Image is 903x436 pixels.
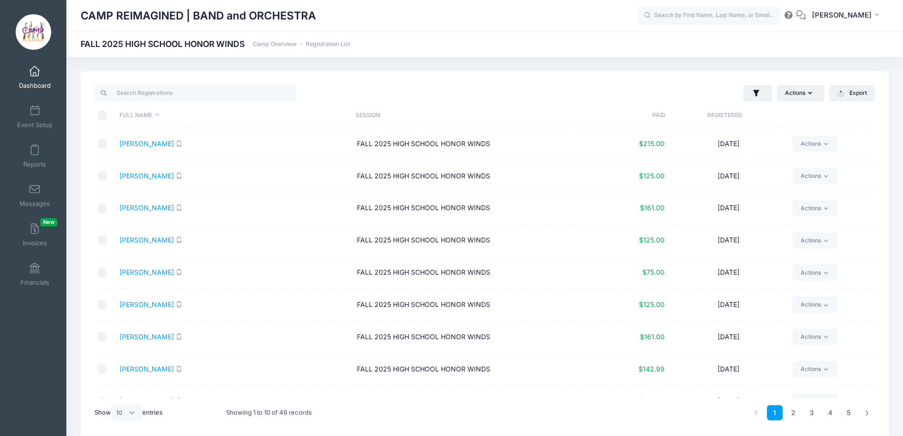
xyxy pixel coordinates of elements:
a: Actions [793,361,838,377]
a: Reports [12,139,57,173]
i: SMS enabled [176,237,182,243]
a: Actions [793,264,838,280]
a: Actions [793,168,838,184]
a: [PERSON_NAME] [119,333,174,341]
td: [DATE] [669,257,788,289]
span: $125.00 [639,172,665,180]
td: FALL 2025 HIGH SCHOOL HONOR WINDS [352,353,590,386]
a: [PERSON_NAME] [119,300,174,308]
span: $215.00 [639,139,665,148]
td: [DATE] [669,128,788,160]
td: [DATE] [669,192,788,224]
button: Export [829,85,875,101]
select: Showentries [111,405,142,421]
td: FALL 2025 HIGH SCHOOL HONOR WINDS [352,192,590,224]
span: [PERSON_NAME] [812,10,872,20]
span: Messages [19,200,50,208]
a: Actions [793,136,838,152]
td: [DATE] [669,321,788,353]
span: Event Setup [17,121,53,129]
a: Actions [793,200,838,216]
a: Actions [793,297,838,313]
a: Financials [12,258,57,291]
th: Full Name: activate to sort column descending [115,103,351,128]
label: Show entries [94,405,163,421]
a: 2 [785,405,801,421]
a: Event Setup [12,100,57,133]
a: 5 [841,405,857,421]
i: SMS enabled [176,301,182,307]
a: Actions [793,393,838,409]
i: SMS enabled [176,366,182,372]
span: Invoices [23,239,47,247]
a: [PERSON_NAME] [119,268,174,276]
th: Session: activate to sort column ascending [351,103,587,128]
a: [PERSON_NAME] [119,397,174,405]
td: [DATE] [669,385,788,417]
a: Actions [793,329,838,345]
h1: FALL 2025 HIGH SCHOOL HONOR WINDS [81,39,350,49]
h1: CAMP REIMAGINED | BAND and ORCHESTRA [81,5,316,27]
span: $75.00 [642,268,665,276]
span: $161.00 [640,333,665,341]
a: 1 [767,405,783,421]
td: [DATE] [669,289,788,321]
span: $161.00 [640,204,665,212]
a: [PERSON_NAME] [119,365,174,373]
a: 3 [804,405,820,421]
input: Search Registrations [94,85,296,101]
td: [DATE] [669,224,788,257]
button: Actions [777,85,824,101]
td: FALL 2025 HIGH SCHOOL HONOR WINDS [352,224,590,257]
th: Registered: activate to sort column ascending [666,103,784,128]
i: SMS enabled [176,398,182,404]
span: $125.00 [639,397,665,405]
th: Paid: activate to sort column ascending [587,103,666,128]
i: SMS enabled [176,334,182,340]
td: FALL 2025 HIGH SCHOOL HONOR WINDS [352,321,590,353]
button: [PERSON_NAME] [806,5,889,27]
a: [PERSON_NAME] [119,172,174,180]
td: FALL 2025 HIGH SCHOOL HONOR WINDS [352,385,590,417]
td: FALL 2025 HIGH SCHOOL HONOR WINDS [352,160,590,193]
a: InvoicesNew [12,218,57,251]
td: [DATE] [669,160,788,193]
i: SMS enabled [176,204,182,211]
input: Search by First Name, Last Name, or Email... [638,6,780,25]
td: FALL 2025 HIGH SCHOOL HONOR WINDS [352,289,590,321]
i: SMS enabled [176,269,182,275]
a: [PERSON_NAME] [119,236,174,244]
a: Actions [793,232,838,249]
td: FALL 2025 HIGH SCHOOL HONOR WINDS [352,128,590,160]
a: 4 [822,405,838,421]
a: [PERSON_NAME] [119,204,174,212]
td: [DATE] [669,353,788,386]
img: CAMP REIMAGINED | BAND and ORCHESTRA [16,14,51,50]
span: Financials [20,278,49,287]
a: Dashboard [12,61,57,94]
span: Reports [23,160,46,168]
span: $125.00 [639,300,665,308]
i: SMS enabled [176,140,182,147]
a: Camp Overview [253,41,297,48]
a: [PERSON_NAME] [119,139,174,148]
span: New [40,218,57,226]
a: Registration List [306,41,350,48]
i: SMS enabled [176,173,182,179]
a: Messages [12,179,57,212]
span: $125.00 [639,236,665,244]
span: Dashboard [19,82,51,90]
span: $142.99 [638,365,665,373]
div: Showing 1 to 10 of 46 records [226,402,312,424]
td: FALL 2025 HIGH SCHOOL HONOR WINDS [352,257,590,289]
